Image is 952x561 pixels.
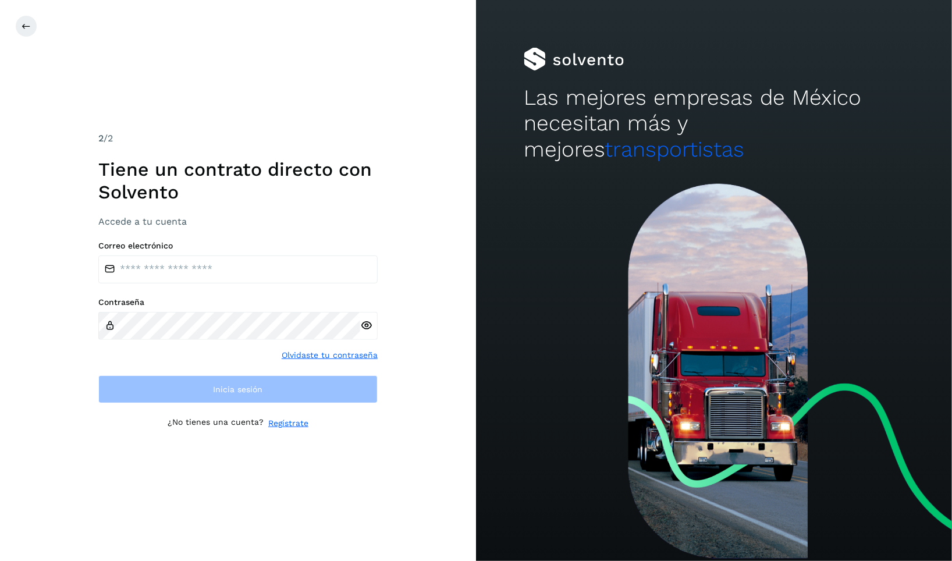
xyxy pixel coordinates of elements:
[98,375,378,403] button: Inicia sesión
[98,132,378,145] div: /2
[268,417,308,429] a: Regístrate
[98,158,378,203] h1: Tiene un contrato directo con Solvento
[605,137,745,162] span: transportistas
[98,297,378,307] label: Contraseña
[524,85,904,162] h2: Las mejores empresas de México necesitan más y mejores
[98,133,104,144] span: 2
[98,241,378,251] label: Correo electrónico
[98,216,378,227] h3: Accede a tu cuenta
[214,385,263,393] span: Inicia sesión
[168,417,264,429] p: ¿No tienes una cuenta?
[282,349,378,361] a: Olvidaste tu contraseña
